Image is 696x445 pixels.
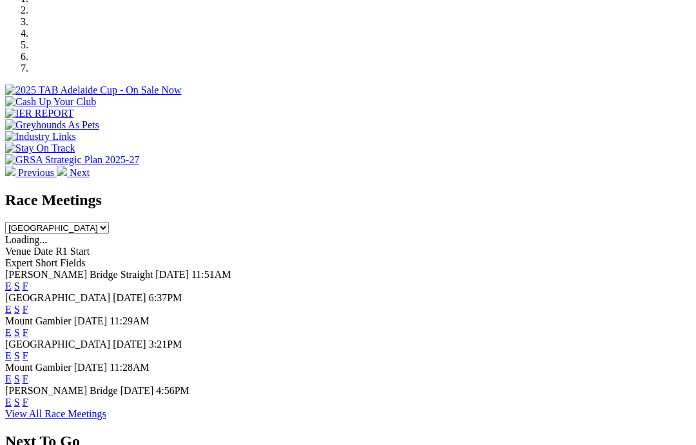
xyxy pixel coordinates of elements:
a: Next [57,167,90,178]
span: [GEOGRAPHIC_DATA] [5,292,110,303]
img: chevron-right-pager-white.svg [57,166,67,176]
span: 11:51AM [191,269,231,280]
a: E [5,397,12,408]
a: F [23,304,28,315]
a: F [23,327,28,338]
a: S [14,327,20,338]
span: [DATE] [155,269,189,280]
a: E [5,327,12,338]
span: [PERSON_NAME] Bridge Straight [5,269,153,280]
a: E [5,350,12,361]
a: Previous [5,167,57,178]
h2: Race Meetings [5,192,691,209]
span: R1 Start [55,246,90,257]
a: E [5,373,12,384]
a: E [5,304,12,315]
span: Next [70,167,90,178]
a: S [14,350,20,361]
span: [DATE] [113,292,146,303]
a: View All Race Meetings [5,408,106,419]
span: 11:28AM [110,362,150,373]
span: [DATE] [113,339,146,350]
span: Short [35,257,58,268]
a: S [14,397,20,408]
span: Fields [60,257,85,268]
span: Date [34,246,53,257]
span: Loading... [5,234,47,245]
img: Stay On Track [5,143,75,154]
span: 4:56PM [156,385,189,396]
span: 11:29AM [110,315,150,326]
span: Expert [5,257,33,268]
span: Previous [18,167,54,178]
span: [PERSON_NAME] Bridge [5,385,118,396]
a: S [14,373,20,384]
span: Mount Gambier [5,362,72,373]
img: Cash Up Your Club [5,96,96,108]
img: Industry Links [5,131,76,143]
img: IER REPORT [5,108,73,119]
a: S [14,304,20,315]
img: GRSA Strategic Plan 2025-27 [5,154,139,166]
img: chevron-left-pager-white.svg [5,166,15,176]
span: Venue [5,246,31,257]
span: 3:21PM [149,339,182,350]
a: F [23,373,28,384]
a: F [23,281,28,292]
span: [DATE] [121,385,154,396]
span: 6:37PM [149,292,182,303]
img: Greyhounds As Pets [5,119,99,131]
span: [DATE] [74,362,108,373]
a: S [14,281,20,292]
a: F [23,397,28,408]
span: [DATE] [74,315,108,326]
span: [GEOGRAPHIC_DATA] [5,339,110,350]
a: E [5,281,12,292]
a: F [23,350,28,361]
img: 2025 TAB Adelaide Cup - On Sale Now [5,84,182,96]
span: Mount Gambier [5,315,72,326]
